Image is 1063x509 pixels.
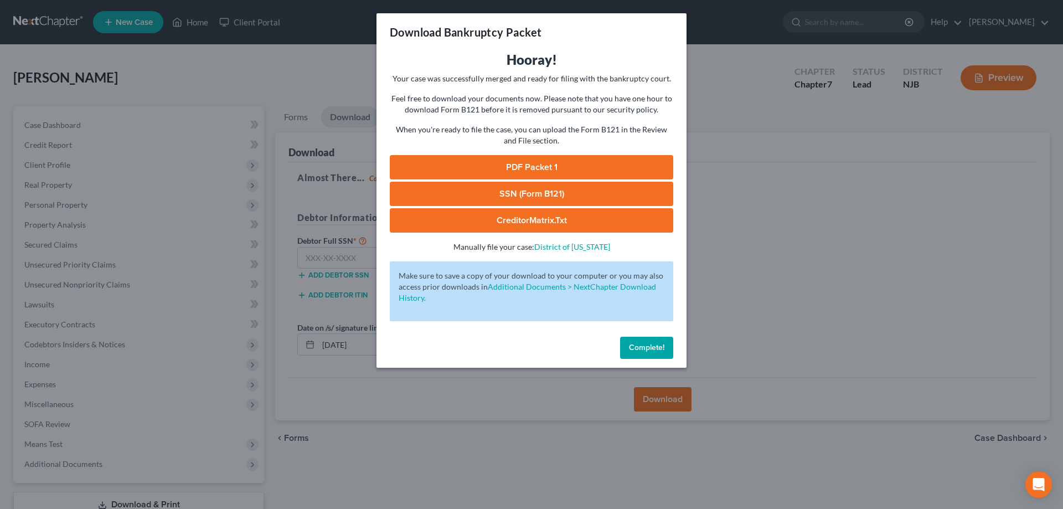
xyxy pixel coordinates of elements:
p: When you're ready to file the case, you can upload the Form B121 in the Review and File section. [390,124,673,146]
a: Additional Documents > NextChapter Download History. [399,282,656,302]
a: PDF Packet 1 [390,155,673,179]
p: Make sure to save a copy of your download to your computer or you may also access prior downloads in [399,270,664,304]
h3: Hooray! [390,51,673,69]
div: Open Intercom Messenger [1025,471,1052,498]
h3: Download Bankruptcy Packet [390,24,541,40]
a: SSN (Form B121) [390,182,673,206]
p: Feel free to download your documents now. Please note that you have one hour to download Form B12... [390,93,673,115]
a: CreditorMatrix.txt [390,208,673,233]
p: Your case was successfully merged and ready for filing with the bankruptcy court. [390,73,673,84]
span: Complete! [629,343,664,352]
button: Complete! [620,337,673,359]
a: District of [US_STATE] [534,242,610,251]
p: Manually file your case: [390,241,673,253]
